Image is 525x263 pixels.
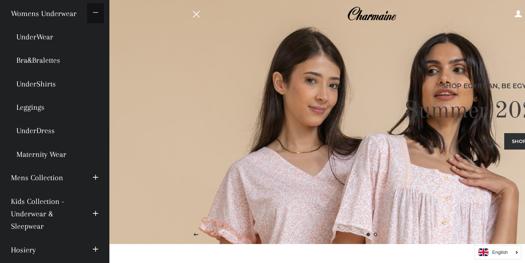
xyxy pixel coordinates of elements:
a: Womens Underwear [5,2,87,25]
a: Maternity Wear [5,143,104,166]
img: Charmaine Egypt [347,6,396,22]
ul: Womens Underwear [5,25,104,166]
a: Hosiery [5,238,87,262]
a: Load slide 2 [372,231,379,238]
a: UnderDress [5,119,104,142]
a: English [478,248,517,256]
a: Mens Collection [5,166,87,189]
button: Previous slide [187,226,205,244]
a: Kids Collection - Underwear & Sleepwear [5,190,87,238]
a: Slide 1, current [365,231,372,238]
a: Bra&Bralettes [5,49,104,72]
i: English [492,250,508,255]
a: Leggings [5,96,104,119]
a: UnderWear [5,25,104,49]
a: UnderShirts [5,72,104,96]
